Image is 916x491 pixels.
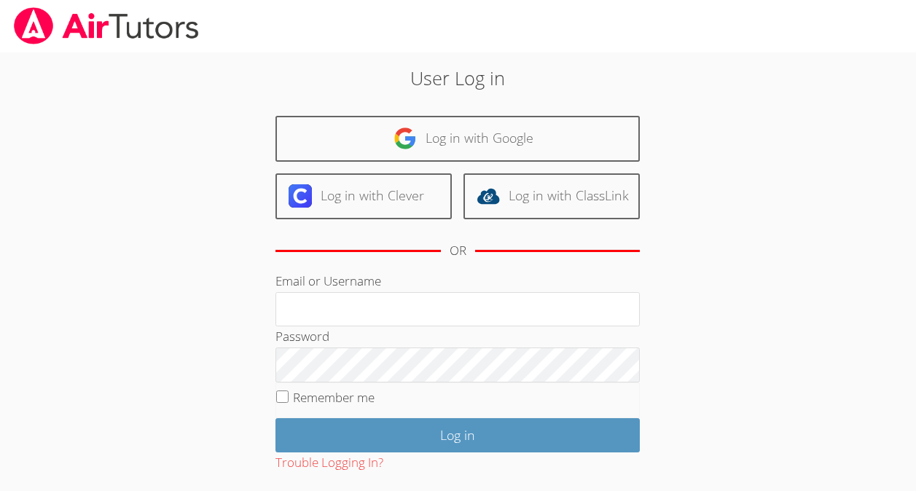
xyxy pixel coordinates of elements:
img: google-logo-50288ca7cdecda66e5e0955fdab243c47b7ad437acaf1139b6f446037453330a.svg [394,127,417,150]
a: Log in with Google [275,116,640,162]
label: Remember me [293,389,375,406]
a: Log in with ClassLink [463,173,640,219]
input: Log in [275,418,640,452]
label: Password [275,328,329,345]
img: airtutors_banner-c4298cdbf04f3fff15de1276eac7730deb9818008684d7c2e4769d2f7ddbe033.png [12,7,200,44]
button: Trouble Logging In? [275,452,383,474]
img: classlink-logo-d6bb404cc1216ec64c9a2012d9dc4662098be43eaf13dc465df04b49fa7ab582.svg [477,184,500,208]
img: clever-logo-6eab21bc6e7a338710f1a6ff85c0baf02591cd810cc4098c63d3a4b26e2feb20.svg [289,184,312,208]
h2: User Log in [211,64,705,92]
div: OR [450,240,466,262]
a: Log in with Clever [275,173,452,219]
label: Email or Username [275,272,381,289]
